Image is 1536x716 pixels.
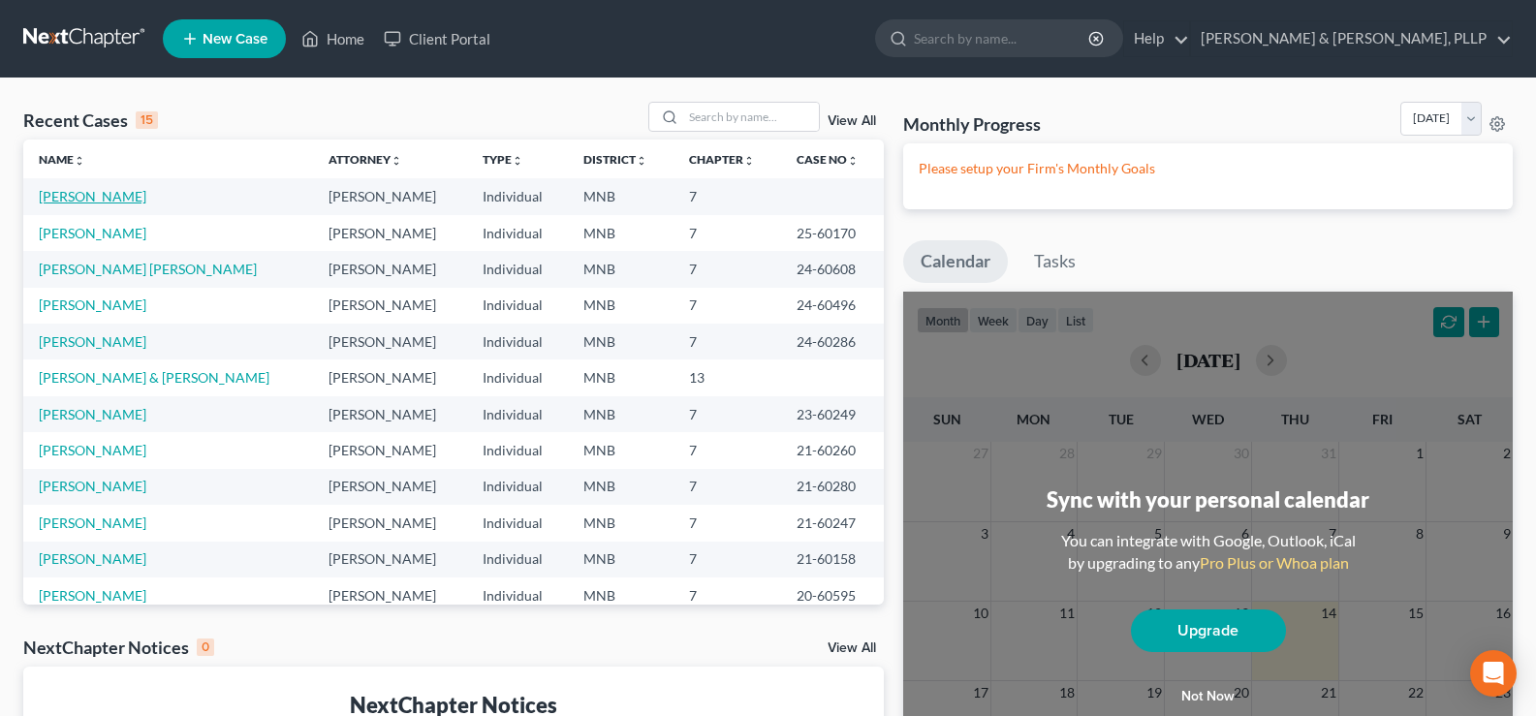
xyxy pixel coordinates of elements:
[467,251,568,287] td: Individual
[781,469,884,505] td: 21-60280
[1017,240,1093,283] a: Tasks
[74,155,85,167] i: unfold_more
[467,215,568,251] td: Individual
[636,155,647,167] i: unfold_more
[483,152,523,167] a: Typeunfold_more
[914,20,1091,56] input: Search by name...
[781,288,884,324] td: 24-60496
[674,542,781,577] td: 7
[1053,530,1364,575] div: You can integrate with Google, Outlook, iCal by upgrading to any
[743,155,755,167] i: unfold_more
[136,111,158,129] div: 15
[797,152,859,167] a: Case Nounfold_more
[467,324,568,359] td: Individual
[568,288,674,324] td: MNB
[197,638,214,656] div: 0
[39,369,269,386] a: [PERSON_NAME] & [PERSON_NAME]
[1200,553,1349,572] a: Pro Plus or Whoa plan
[467,178,568,214] td: Individual
[467,396,568,432] td: Individual
[568,396,674,432] td: MNB
[674,396,781,432] td: 7
[689,152,755,167] a: Chapterunfold_more
[39,406,146,422] a: [PERSON_NAME]
[313,505,467,541] td: [PERSON_NAME]
[781,542,884,577] td: 21-60158
[1470,650,1517,697] div: Open Intercom Messenger
[313,251,467,287] td: [PERSON_NAME]
[903,112,1041,136] h3: Monthly Progress
[39,550,146,567] a: [PERSON_NAME]
[467,359,568,395] td: Individual
[674,251,781,287] td: 7
[39,296,146,313] a: [PERSON_NAME]
[292,21,374,56] a: Home
[674,324,781,359] td: 7
[674,359,781,395] td: 13
[467,505,568,541] td: Individual
[828,641,876,655] a: View All
[313,432,467,468] td: [PERSON_NAME]
[1124,21,1189,56] a: Help
[512,155,523,167] i: unfold_more
[781,577,884,613] td: 20-60595
[568,469,674,505] td: MNB
[568,324,674,359] td: MNB
[568,215,674,251] td: MNB
[39,152,85,167] a: Nameunfold_more
[313,324,467,359] td: [PERSON_NAME]
[781,505,884,541] td: 21-60247
[568,251,674,287] td: MNB
[39,261,257,277] a: [PERSON_NAME] [PERSON_NAME]
[781,432,884,468] td: 21-60260
[313,469,467,505] td: [PERSON_NAME]
[313,178,467,214] td: [PERSON_NAME]
[568,178,674,214] td: MNB
[828,114,876,128] a: View All
[919,159,1497,178] p: Please setup your Firm's Monthly Goals
[568,432,674,468] td: MNB
[674,288,781,324] td: 7
[467,432,568,468] td: Individual
[39,514,146,531] a: [PERSON_NAME]
[467,542,568,577] td: Individual
[674,505,781,541] td: 7
[391,155,402,167] i: unfold_more
[781,324,884,359] td: 24-60286
[39,478,146,494] a: [PERSON_NAME]
[39,587,146,604] a: [PERSON_NAME]
[674,469,781,505] td: 7
[23,636,214,659] div: NextChapter Notices
[1047,484,1369,514] div: Sync with your personal calendar
[781,215,884,251] td: 25-60170
[674,215,781,251] td: 7
[39,188,146,204] a: [PERSON_NAME]
[313,396,467,432] td: [PERSON_NAME]
[313,542,467,577] td: [PERSON_NAME]
[374,21,500,56] a: Client Portal
[568,359,674,395] td: MNB
[674,178,781,214] td: 7
[683,103,819,131] input: Search by name...
[313,359,467,395] td: [PERSON_NAME]
[313,577,467,613] td: [PERSON_NAME]
[313,288,467,324] td: [PERSON_NAME]
[467,577,568,613] td: Individual
[1131,609,1286,652] a: Upgrade
[39,225,146,241] a: [PERSON_NAME]
[39,333,146,350] a: [PERSON_NAME]
[781,251,884,287] td: 24-60608
[329,152,402,167] a: Attorneyunfold_more
[313,215,467,251] td: [PERSON_NAME]
[39,442,146,458] a: [PERSON_NAME]
[568,577,674,613] td: MNB
[568,505,674,541] td: MNB
[1191,21,1512,56] a: [PERSON_NAME] & [PERSON_NAME], PLLP
[467,469,568,505] td: Individual
[568,542,674,577] td: MNB
[583,152,647,167] a: Districtunfold_more
[1131,677,1286,716] button: Not now
[467,288,568,324] td: Individual
[674,577,781,613] td: 7
[674,432,781,468] td: 7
